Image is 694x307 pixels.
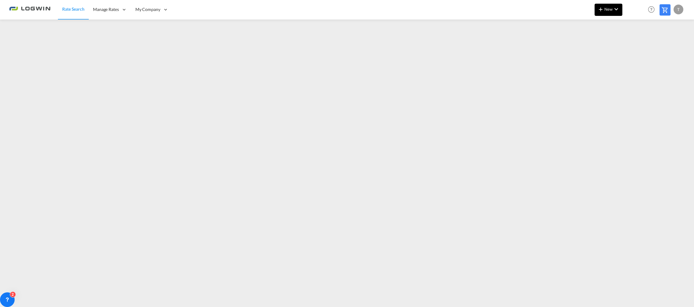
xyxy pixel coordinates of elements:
span: My Company [135,6,160,13]
div: T [674,5,683,14]
span: Manage Rates [93,6,119,13]
span: New [597,7,620,12]
span: Rate Search [62,6,84,12]
button: icon-plus 400-fgNewicon-chevron-down [595,4,622,16]
md-icon: icon-chevron-down [613,5,620,13]
span: Help [646,4,656,15]
md-icon: icon-plus 400-fg [597,5,604,13]
div: Help [646,4,660,15]
img: 2761ae10d95411efa20a1f5e0282d2d7.png [9,3,50,16]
